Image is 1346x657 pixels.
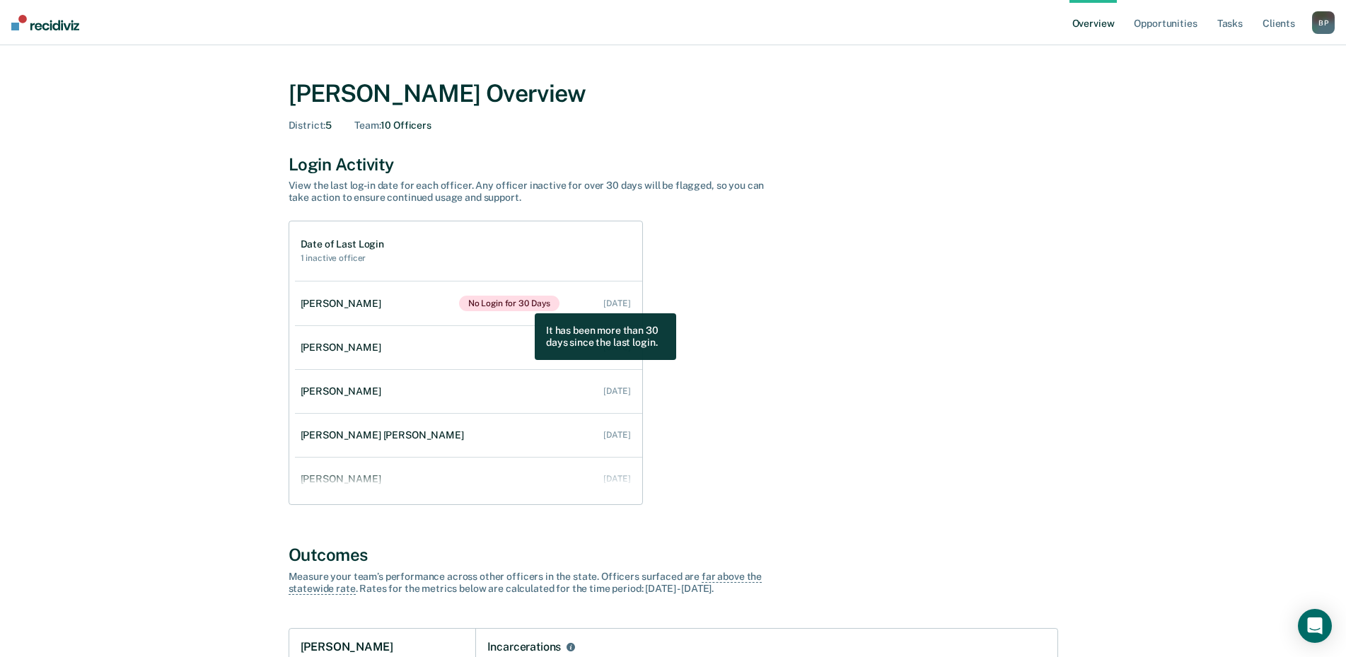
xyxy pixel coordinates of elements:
[301,429,470,441] div: [PERSON_NAME] [PERSON_NAME]
[603,386,630,396] div: [DATE]
[603,474,630,484] div: [DATE]
[301,385,387,397] div: [PERSON_NAME]
[295,281,642,325] a: [PERSON_NAME]No Login for 30 Days [DATE]
[289,180,784,204] div: View the last log-in date for each officer. Any officer inactive for over 30 days will be flagged...
[1298,609,1332,643] div: Open Intercom Messenger
[603,430,630,440] div: [DATE]
[289,120,332,132] div: 5
[487,640,562,654] div: Incarcerations
[564,640,578,654] button: Incarcerations
[354,120,431,132] div: 10 Officers
[295,371,642,412] a: [PERSON_NAME] [DATE]
[459,296,560,311] span: No Login for 30 Days
[289,545,1058,565] div: Outcomes
[301,253,384,263] h2: 1 inactive officer
[603,342,630,352] div: [DATE]
[301,640,393,654] h1: [PERSON_NAME]
[295,327,642,368] a: [PERSON_NAME] [DATE]
[354,120,381,131] span: Team :
[603,298,630,308] div: [DATE]
[301,342,387,354] div: [PERSON_NAME]
[289,154,1058,175] div: Login Activity
[301,238,384,250] h1: Date of Last Login
[1312,11,1335,34] div: B P
[1312,11,1335,34] button: BP
[301,473,387,485] div: [PERSON_NAME]
[295,415,642,455] a: [PERSON_NAME] [PERSON_NAME] [DATE]
[11,15,79,30] img: Recidiviz
[289,571,784,595] div: Measure your team’s performance across other officer s in the state. Officer s surfaced are . Rat...
[289,120,326,131] span: District :
[289,79,1058,108] div: [PERSON_NAME] Overview
[289,571,762,595] span: far above the statewide rate
[295,459,642,499] a: [PERSON_NAME] [DATE]
[301,298,387,310] div: [PERSON_NAME]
